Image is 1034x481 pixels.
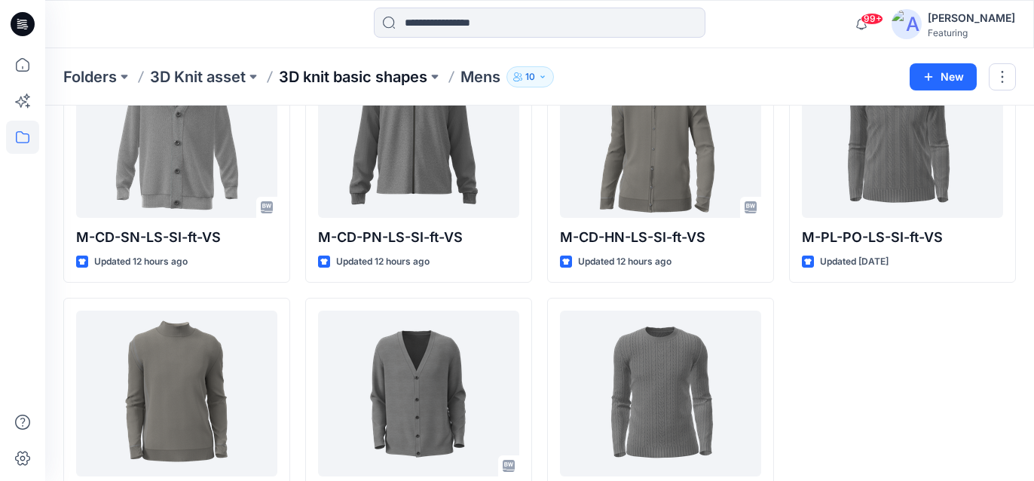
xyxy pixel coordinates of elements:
a: M-CD-VN-LS-SI-ft-VS [318,311,519,476]
div: [PERSON_NAME] [928,9,1015,27]
p: Updated [DATE] [820,254,889,270]
button: New [910,63,977,90]
button: 10 [506,66,554,87]
p: M-CD-SN-LS-SI-ft-VS [76,227,277,248]
p: M-CD-PN-LS-SI-ft-VS [318,227,519,248]
p: Mens [460,66,500,87]
p: Updated 12 hours ago [94,254,188,270]
img: avatar [892,9,922,39]
a: M-PL-RN-LS-SI-ft-VS [560,311,761,476]
div: Featuring [928,27,1015,38]
a: M-CD-SN-LS-SI-ft-VS [76,52,277,218]
a: 3D Knit asset [150,66,246,87]
a: M-CD-HN-LS-SI-ft-VS [560,52,761,218]
a: 3D knit basic shapes [279,66,427,87]
p: M-CD-HN-LS-SI-ft-VS [560,227,761,248]
span: 99+ [861,13,883,25]
p: Updated 12 hours ago [336,254,430,270]
a: M-CD-PN-LS-SI-ft-VS [318,52,519,218]
p: Updated 12 hours ago [578,254,671,270]
p: 10 [525,69,535,85]
a: Folders [63,66,117,87]
p: M-PL-PO-LS-SI-ft-VS [802,227,1003,248]
a: M-PL-PO-LS-SI-ft-VS [802,52,1003,218]
a: M-PL-HN-LS-SI-ft-VS [76,311,277,476]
